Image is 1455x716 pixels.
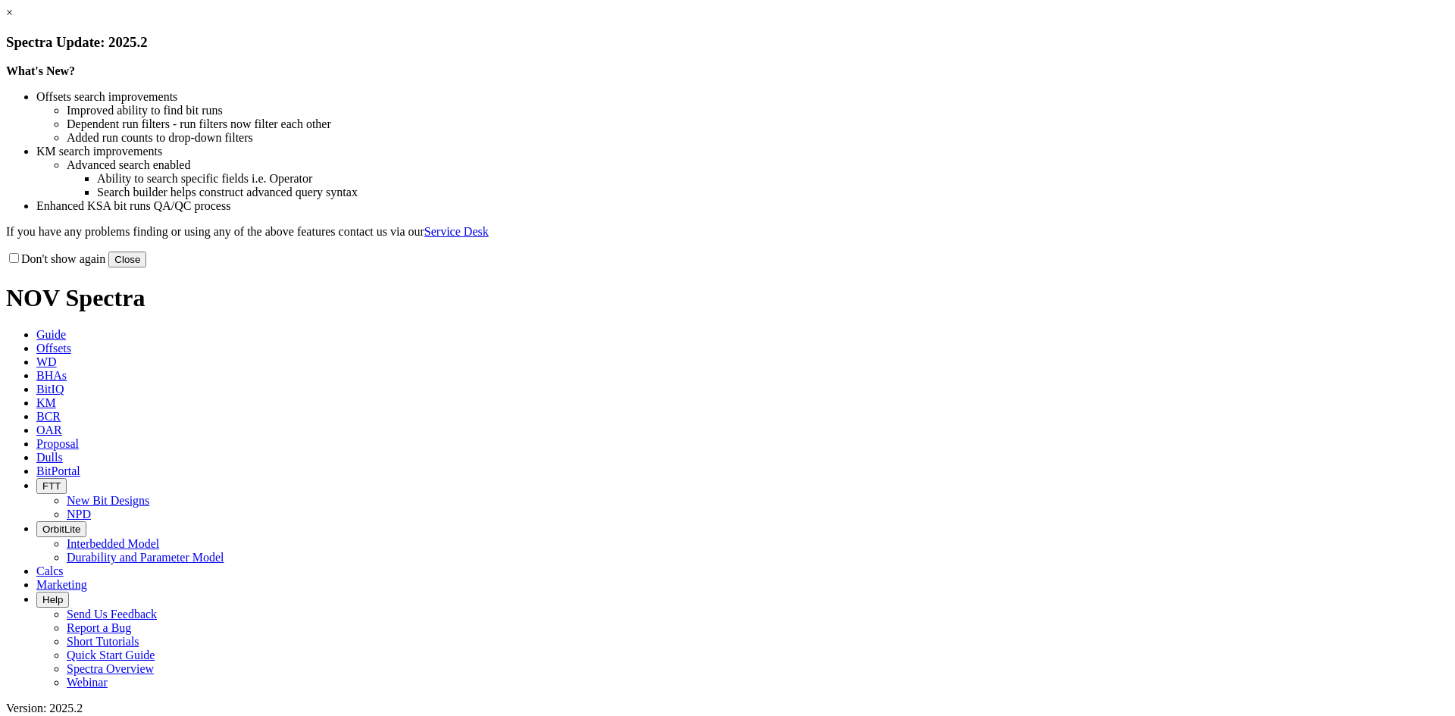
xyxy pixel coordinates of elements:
label: Don't show again [6,252,105,265]
span: BHAs [36,369,67,382]
span: Marketing [36,578,87,591]
li: KM search improvements [36,145,1449,158]
li: Added run counts to drop-down filters [67,131,1449,145]
a: Interbedded Model [67,537,159,550]
p: If you have any problems finding or using any of the above features contact us via our [6,225,1449,239]
a: New Bit Designs [67,494,149,507]
span: OAR [36,424,62,436]
span: FTT [42,480,61,492]
li: Advanced search enabled [67,158,1449,172]
span: KM [36,396,56,409]
span: WD [36,355,57,368]
a: Send Us Feedback [67,608,157,621]
button: Close [108,252,146,267]
span: BitIQ [36,383,64,396]
a: Short Tutorials [67,635,139,648]
a: Webinar [67,676,108,689]
li: Ability to search specific fields i.e. Operator [97,172,1449,186]
a: Report a Bug [67,621,131,634]
span: Offsets [36,342,71,355]
input: Don't show again [9,253,19,263]
span: Calcs [36,564,64,577]
a: Service Desk [424,225,489,238]
span: BitPortal [36,464,80,477]
li: Enhanced KSA bit runs QA/QC process [36,199,1449,213]
li: Dependent run filters - run filters now filter each other [67,117,1449,131]
strong: What's New? [6,64,75,77]
li: Search builder helps construct advanced query syntax [97,186,1449,199]
div: Version: 2025.2 [6,702,1449,715]
span: OrbitLite [42,524,80,535]
li: Improved ability to find bit runs [67,104,1449,117]
h3: Spectra Update: 2025.2 [6,34,1449,51]
span: Guide [36,328,66,341]
span: Proposal [36,437,79,450]
span: Dulls [36,451,63,464]
a: Quick Start Guide [67,649,155,661]
a: Durability and Parameter Model [67,551,224,564]
span: BCR [36,410,61,423]
a: Spectra Overview [67,662,154,675]
li: Offsets search improvements [36,90,1449,104]
a: × [6,6,13,19]
h1: NOV Spectra [6,284,1449,312]
span: Help [42,594,63,605]
a: NPD [67,508,91,521]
